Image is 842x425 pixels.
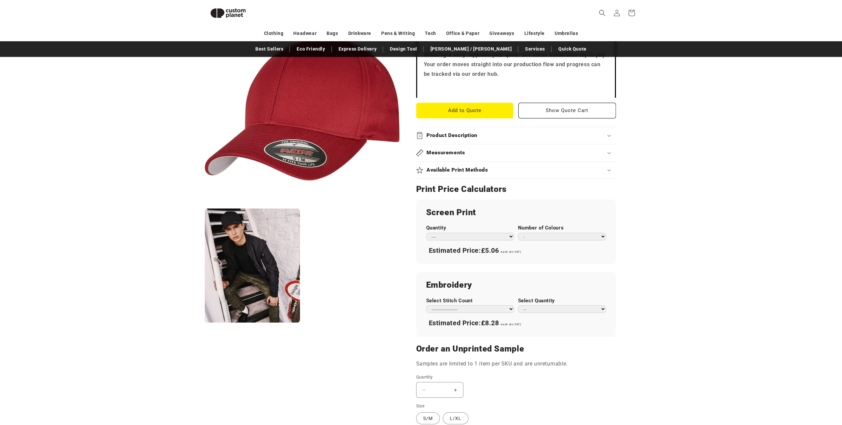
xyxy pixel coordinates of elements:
span: each (ex VAT) [501,250,521,253]
span: £8.28 [481,319,499,327]
h2: Available Print Methods [426,167,488,174]
iframe: Customer reviews powered by Trustpilot [424,84,608,91]
a: Eco Friendly [293,43,328,55]
div: Estimated Price: [426,244,606,258]
label: S/M [416,412,440,424]
iframe: Chat Widget [728,353,842,425]
a: Giveaways [489,28,514,39]
summary: Available Print Methods [416,162,616,179]
label: Quantity [426,225,514,231]
summary: Product Description [416,127,616,144]
summary: Measurements [416,144,616,161]
div: Estimated Price: [426,316,606,330]
label: Number of Colours [518,225,606,231]
a: Design Tool [387,43,421,55]
a: Pens & Writing [381,28,415,39]
a: Services [522,43,548,55]
a: Express Delivery [335,43,380,55]
a: Lifestyle [524,28,545,39]
a: Bags [327,28,338,39]
a: Drinkware [348,28,371,39]
img: Custom Planet [205,3,251,24]
strong: Ordering is easy. Approve your quote and visual online then tap to pay. Your order moves straight... [424,52,607,77]
a: Quick Quote [555,43,590,55]
h2: Print Price Calculators [416,184,616,195]
h2: Screen Print [426,207,606,218]
label: L/XL [443,412,468,424]
h2: Product Description [426,132,477,139]
p: Samples are limited to 1 item per SKU and are unreturnable. [416,359,616,369]
a: Clothing [264,28,284,39]
label: Quantity [416,374,563,380]
label: Select Quantity [518,298,606,304]
media-gallery: Gallery Viewer [205,10,400,323]
a: Umbrellas [555,28,578,39]
h2: Embroidery [426,280,606,290]
summary: Search [595,6,610,20]
a: Office & Paper [446,28,479,39]
h2: Order an Unprinted Sample [416,344,616,354]
button: Show Quote Cart [518,103,616,118]
span: £5.06 [481,246,499,254]
button: Add to Quote [416,103,514,118]
legend: Size [416,403,425,409]
span: each (ex VAT) [501,323,521,326]
a: [PERSON_NAME] / [PERSON_NAME] [427,43,515,55]
a: Headwear [293,28,317,39]
h2: Measurements [426,149,465,156]
a: Tech [425,28,436,39]
a: Best Sellers [252,43,287,55]
label: Select Stitch Count [426,298,514,304]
